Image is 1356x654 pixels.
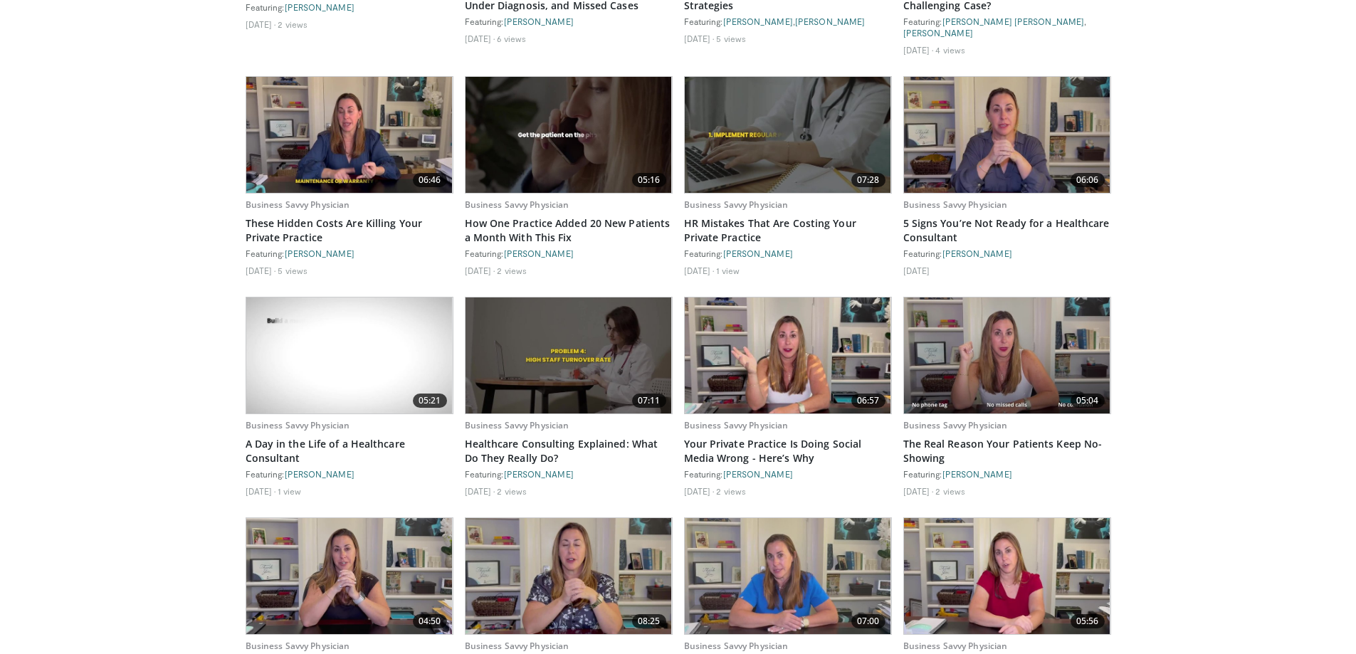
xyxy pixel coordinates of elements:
a: [PERSON_NAME] [942,469,1012,479]
img: 91028a78-7887-4b73-aa20-d4fc93d7df92.620x360_q85_upscale.jpg [466,77,672,193]
div: Featuring: [684,248,892,259]
li: [DATE] [246,19,276,30]
a: 07:28 [685,77,891,193]
li: [DATE] [465,265,495,276]
a: [PERSON_NAME] [PERSON_NAME] [942,16,1085,26]
span: 07:00 [851,614,885,628]
a: [PERSON_NAME] [942,248,1012,258]
a: [PERSON_NAME] [285,2,354,12]
a: Business Savvy Physician [684,419,789,431]
a: Business Savvy Physician [246,199,350,211]
a: 04:50 [246,518,453,634]
a: [PERSON_NAME] [795,16,865,26]
a: [PERSON_NAME] [723,248,793,258]
li: [DATE] [903,485,934,497]
div: Featuring: [684,468,892,480]
li: [DATE] [246,485,276,497]
img: 39a0716f-d85d-4756-8f7c-cb914a25e80b.620x360_q85_upscale.jpg [466,297,672,413]
span: 07:28 [851,173,885,187]
div: Featuring: [465,16,673,27]
div: Featuring: , [684,16,892,27]
a: HR Mistakes That Are Costing Your Private Practice [684,216,892,245]
span: 05:21 [413,394,447,408]
span: 05:56 [1071,614,1105,628]
span: 07:11 [632,394,666,408]
a: 5 Signs You’re Not Ready for a Healthcare Consultant [903,216,1111,245]
div: Featuring: [246,1,453,13]
a: These Hidden Costs Are Killing Your Private Practice [246,216,453,245]
li: 1 view [278,485,301,497]
a: [PERSON_NAME] [723,16,793,26]
li: 5 views [716,33,746,44]
img: cb649aa8-77ba-49bd-8b8e-ab770abf61a7.620x360_q85_upscale.jpg [904,518,1110,634]
a: Business Savvy Physician [684,199,789,211]
li: [DATE] [684,33,715,44]
div: Featuring: [465,248,673,259]
li: [DATE] [465,33,495,44]
li: 2 views [497,265,527,276]
div: Featuring: [903,468,1111,480]
a: 08:25 [466,518,672,634]
li: [DATE] [465,485,495,497]
a: 06:06 [904,77,1110,193]
a: 06:57 [685,297,891,413]
a: Business Savvy Physician [465,199,569,211]
a: Business Savvy Physician [684,640,789,652]
li: 2 views [278,19,308,30]
a: Business Savvy Physician [903,419,1008,431]
img: 1de15646-4fd7-4918-bc41-5b3e99d341ba.620x360_q85_upscale.jpg [904,77,1110,193]
a: 07:00 [685,518,891,634]
li: 1 view [716,265,740,276]
li: 4 views [935,44,965,56]
li: [DATE] [684,265,715,276]
img: 02744f5a-ecb0-4310-8e39-dfcbe2f26fed.620x360_q85_upscale.jpg [246,297,453,413]
a: Business Savvy Physician [903,199,1008,211]
img: a2f8334a-5fa7-4a78-9c69-f6b7b63d6f53.620x360_q85_upscale.jpg [904,297,1110,413]
li: 6 views [497,33,526,44]
a: 06:46 [246,77,453,193]
a: Healthcare Consulting Explained: What Do They Really Do? [465,437,673,465]
div: Featuring: [246,468,453,480]
a: How One Practice Added 20 New Patients a Month With This Fix [465,216,673,245]
a: [PERSON_NAME] [285,248,354,258]
a: Business Savvy Physician [465,640,569,652]
li: [DATE] [903,44,934,56]
a: 05:04 [904,297,1110,413]
a: 07:11 [466,297,672,413]
a: A Day in the Life of a Healthcare Consultant [246,437,453,465]
a: Business Savvy Physician [246,419,350,431]
a: 05:16 [466,77,672,193]
a: [PERSON_NAME] [285,469,354,479]
img: 6eebfcb0-99f2-45de-b1bd-53b064d0dab0.620x360_q85_upscale.jpg [685,297,891,413]
img: cd4d8629-e8bf-4603-9148-aeed655cd7ee.620x360_q85_upscale.jpg [466,518,672,634]
div: Featuring: [465,468,673,480]
a: 05:56 [904,518,1110,634]
li: 2 views [497,485,527,497]
li: 5 views [278,265,308,276]
span: 06:57 [851,394,885,408]
li: [DATE] [903,265,930,276]
li: 2 views [935,485,965,497]
span: 05:04 [1071,394,1105,408]
li: [DATE] [246,265,276,276]
span: 06:46 [413,173,447,187]
a: 05:21 [246,297,453,413]
a: The Real Reason Your Patients Keep No-Showing [903,437,1111,465]
a: [PERSON_NAME] [903,28,973,38]
span: 05:16 [632,173,666,187]
a: [PERSON_NAME] [504,16,574,26]
div: Featuring: [903,248,1111,259]
a: Your Private Practice Is Doing Social Media Wrong - Here’s Why [684,437,892,465]
span: 08:25 [632,614,666,628]
li: [DATE] [684,485,715,497]
img: ff4f6752-beec-4b8f-bfdb-2ff78b250362.620x360_q85_upscale.jpg [246,518,453,634]
img: a84f1b2d-c796-4c8b-9986-4b096a687d5c.620x360_q85_upscale.jpg [685,518,891,634]
img: 5868add3-d917-4a99-95fc-689fa2374450.620x360_q85_upscale.jpg [246,77,453,193]
a: Business Savvy Physician [465,419,569,431]
a: Business Savvy Physician [246,640,350,652]
a: [PERSON_NAME] [723,469,793,479]
div: Featuring: , [903,16,1111,38]
a: [PERSON_NAME] [504,248,574,258]
span: 06:06 [1071,173,1105,187]
span: 04:50 [413,614,447,628]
